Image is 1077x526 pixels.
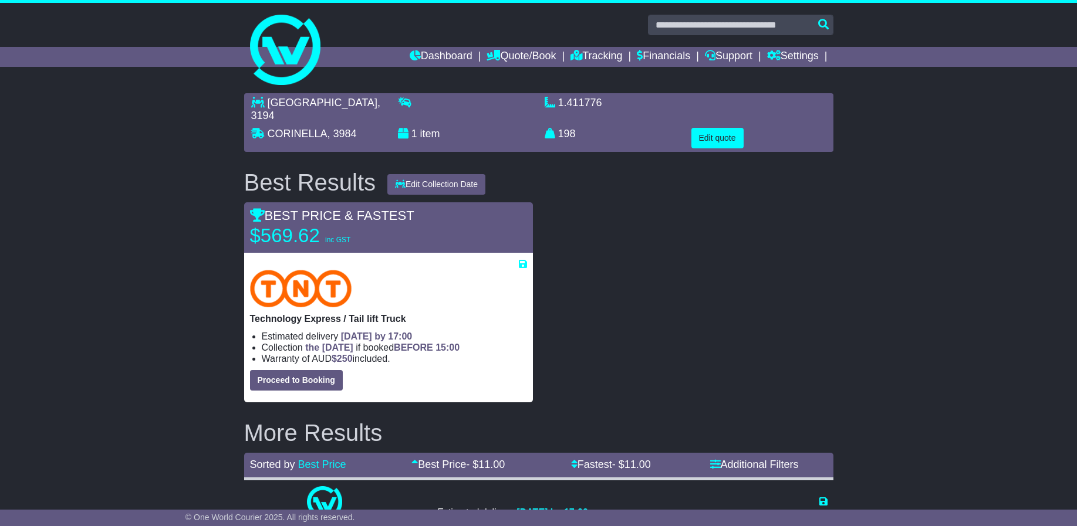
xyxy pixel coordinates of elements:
span: BEST PRICE & FASTEST [250,208,414,223]
a: Fastest- $11.00 [571,459,651,470]
span: [DATE] by 17:00 [341,331,413,341]
span: the [DATE] [305,342,353,352]
li: Collection [262,342,527,353]
span: item [420,128,440,140]
span: inc GST [325,236,350,244]
span: 250 [337,354,353,364]
span: © One World Courier 2025. All rights reserved. [185,513,355,522]
img: One World Courier: Same Day Nationwide(quotes take 0.5-1 hour) [307,486,342,521]
span: [GEOGRAPHIC_DATA] [268,97,377,108]
a: Dashboard [410,47,472,67]
button: Edit quote [691,128,744,148]
a: Additional Filters [710,459,799,470]
button: Proceed to Booking [250,370,343,391]
span: if booked [305,342,460,352]
a: Settings [767,47,819,67]
span: 15:00 [435,342,460,352]
p: $569.62 [250,224,397,247]
a: Best Price [298,459,346,470]
span: - $ [612,459,651,470]
h2: More Results [244,420,833,446]
span: 11.00 [478,459,505,470]
p: Technology Express / Tail lift Truck [250,313,527,324]
span: Sorted by [250,459,295,470]
span: CORINELLA [268,128,328,140]
span: , 3984 [328,128,357,140]
li: Estimated delivery [262,331,527,342]
a: Tracking [570,47,622,67]
a: Best Price- $11.00 [411,459,505,470]
a: Financials [637,47,690,67]
a: Quote/Book [487,47,556,67]
span: 1 [411,128,417,140]
span: 11.00 [624,459,651,470]
span: 1.411776 [558,97,602,108]
li: Estimated delivery [437,507,588,518]
span: BEFORE [394,342,433,352]
img: TNT Domestic: Technology Express / Tail lift Truck [250,270,352,307]
button: Edit Collection Date [387,174,485,195]
span: - $ [466,459,505,470]
span: 198 [558,128,576,140]
a: Support [705,47,752,67]
span: , 3194 [251,97,380,121]
span: $ [332,354,353,364]
li: Warranty of AUD included. [262,353,527,364]
span: [DATE] by 17:00 [516,507,588,517]
div: Best Results [238,169,382,195]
